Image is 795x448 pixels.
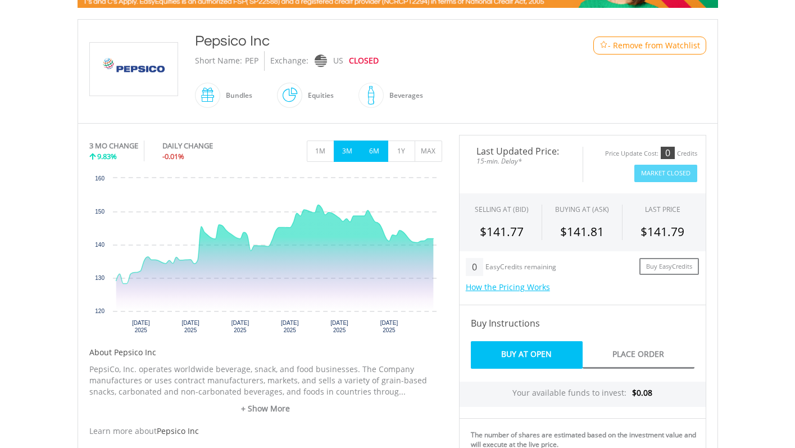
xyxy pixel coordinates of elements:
[485,263,556,273] div: EasyCredits remaining
[157,426,199,436] span: Pepsico Inc
[466,282,550,292] a: How the Pricing Works
[95,175,105,182] text: 160
[281,320,299,333] text: [DATE] 2025
[466,258,483,276] div: 0
[639,258,699,275] a: Buy EasyCredits
[475,205,529,214] div: SELLING AT (BID)
[89,364,442,397] p: PepsiCo, Inc. operates worldwide beverage, snack, and food businesses. The Company manufactures o...
[92,43,176,96] img: EQU.US.PEP.png
[471,341,583,369] a: Buy At Open
[468,156,574,166] span: 15-min. Delay*
[593,37,706,55] button: Watchlist - Remove from Watchlist
[415,141,442,162] button: MAX
[245,51,258,71] div: PEP
[471,316,694,330] h4: Buy Instructions
[384,82,423,109] div: Beverages
[640,224,684,239] span: $141.79
[162,151,184,161] span: -0.01%
[307,141,334,162] button: 1M
[95,308,105,314] text: 120
[95,275,105,281] text: 130
[195,51,242,71] div: Short Name:
[220,82,252,109] div: Bundles
[361,141,388,162] button: 6M
[89,173,442,341] div: Chart. Highcharts interactive chart.
[330,320,348,333] text: [DATE] 2025
[480,224,524,239] span: $141.77
[231,320,249,333] text: [DATE] 2025
[89,403,442,414] a: + Show More
[605,150,658,158] div: Price Update Cost:
[677,150,697,158] div: Credits
[632,387,652,398] span: $0.08
[334,141,361,162] button: 3M
[195,31,548,51] div: Pepsico Inc
[555,205,609,214] span: BUYING AT (ASK)
[634,165,697,182] button: Market Closed
[468,147,574,156] span: Last Updated Price:
[388,141,415,162] button: 1Y
[89,173,442,341] svg: Interactive chart
[181,320,199,333] text: [DATE] 2025
[95,209,105,215] text: 150
[302,82,334,109] div: Equities
[460,382,706,407] div: Your available funds to invest:
[89,347,442,358] h5: About Pepsico Inc
[583,341,694,369] a: Place Order
[661,147,675,159] div: 0
[162,141,251,151] div: DAILY CHANGE
[608,40,700,51] span: - Remove from Watchlist
[560,224,604,239] span: $141.81
[270,51,308,71] div: Exchange:
[645,205,680,214] div: LAST PRICE
[349,51,379,71] div: CLOSED
[132,320,150,333] text: [DATE] 2025
[97,151,117,161] span: 9.83%
[380,320,398,333] text: [DATE] 2025
[333,51,343,71] div: US
[95,242,105,248] text: 140
[599,41,608,49] img: Watchlist
[89,141,138,151] div: 3 MO CHANGE
[314,55,326,67] img: nasdaq.png
[89,426,442,437] div: Learn more about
